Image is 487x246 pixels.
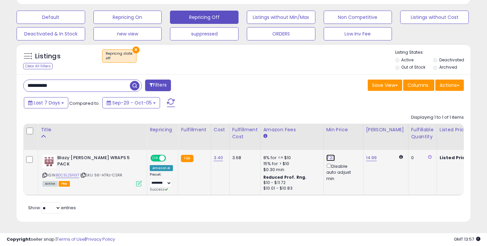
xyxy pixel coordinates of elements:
[411,126,434,140] div: Fulfillable Quantity
[395,49,471,56] p: Listing States:
[41,126,144,133] div: Title
[324,27,392,40] button: Low Inv Fee
[28,205,76,211] span: Show: entries
[214,154,223,161] a: 3.40
[326,154,335,161] a: 7.23
[214,126,227,133] div: Cost
[93,27,162,40] button: new view
[106,51,133,61] span: Repricing state :
[263,180,318,186] div: $10 - $11.72
[24,97,68,108] button: Last 7 Days
[86,236,115,242] a: Privacy Policy
[150,187,168,192] span: Success
[102,97,160,108] button: Sep-29 - Oct-05
[401,64,425,70] label: Out of Stock
[181,155,193,162] small: FBA
[263,126,321,133] div: Amazon Fees
[69,100,100,106] span: Compared to:
[435,80,464,91] button: Actions
[23,63,53,69] div: Clear All Filters
[181,126,208,133] div: Fulfillment
[263,186,318,191] div: $10.01 - $10.83
[165,155,176,161] span: OFF
[411,114,464,121] div: Displaying 1 to 1 of 1 items
[366,154,377,161] a: 14.99
[57,236,85,242] a: Terms of Use
[366,126,406,133] div: [PERSON_NAME]
[42,155,142,186] div: ASIN:
[170,11,239,24] button: Repricing Off
[440,154,470,161] b: Listed Price:
[326,126,360,133] div: Min Price
[263,155,318,161] div: 8% for <= $10
[403,80,434,91] button: Columns
[411,155,432,161] div: 0
[247,11,315,24] button: Listings without Min/Max
[35,52,61,61] h5: Listings
[17,27,85,40] button: Deactivated & In Stock
[150,172,173,192] div: Preset:
[407,82,428,89] span: Columns
[368,80,402,91] button: Save View
[439,57,464,63] label: Deactivated
[399,155,403,159] i: Calculated using Dynamic Max Price.
[454,236,480,242] span: 2025-10-13 13:57 GMT
[133,46,139,53] button: ×
[42,181,58,187] span: All listings currently available for purchase on Amazon
[150,165,173,171] div: Amazon AI
[324,11,392,24] button: Non Competitive
[401,57,413,63] label: Active
[7,236,115,243] div: seller snap | |
[150,126,175,133] div: Repricing
[93,11,162,24] button: Repricing On
[42,155,56,168] img: 51KcFlipS-L._SL40_.jpg
[263,161,318,167] div: 15% for > $10
[7,236,31,242] strong: Copyright
[145,80,171,91] button: Filters
[59,181,70,187] span: FBA
[263,167,318,173] div: $0.30 min
[232,155,255,161] div: 3.68
[400,11,469,24] button: Listings without Cost
[247,27,315,40] button: ORDERS
[326,162,358,182] div: Disable auto adjust min
[17,11,85,24] button: Default
[439,64,457,70] label: Archived
[80,172,122,178] span: | SKU: 56-H7RJ-CSRR
[151,155,159,161] span: ON
[57,155,138,169] b: Blazy [PERSON_NAME] WRAPS 5 PACK
[232,126,258,140] div: Fulfillment Cost
[263,133,267,139] small: Amazon Fees.
[263,174,307,180] b: Reduced Prof. Rng.
[56,172,79,178] a: B0C5L25N3T
[106,56,133,61] div: off
[34,99,60,106] span: Last 7 Days
[112,99,152,106] span: Sep-29 - Oct-05
[170,27,239,40] button: suppressed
